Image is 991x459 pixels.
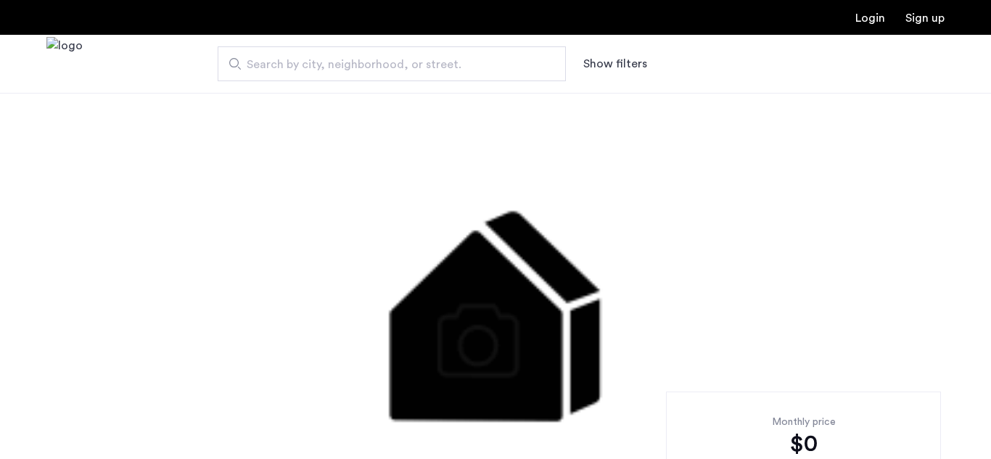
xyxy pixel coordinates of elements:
input: Apartment Search [218,46,566,81]
img: logo [46,37,83,91]
span: Search by city, neighborhood, or street. [247,56,525,73]
button: Show or hide filters [583,55,647,73]
a: Cazamio Logo [46,37,83,91]
div: Monthly price [689,415,918,429]
a: Login [855,12,885,24]
div: $0 [689,429,918,458]
a: Registration [905,12,945,24]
